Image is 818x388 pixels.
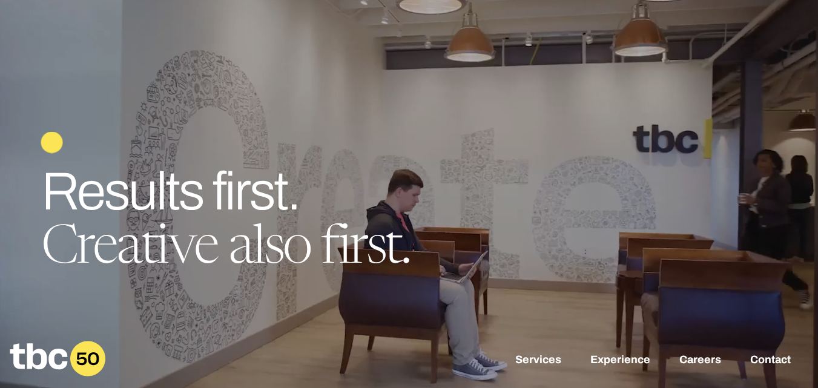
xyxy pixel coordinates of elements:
[750,353,791,368] a: Contact
[41,162,299,220] span: Results first.
[515,353,561,368] a: Services
[590,353,650,368] a: Experience
[679,353,721,368] a: Careers
[41,223,410,276] span: Creative also first.
[10,368,105,381] a: Home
